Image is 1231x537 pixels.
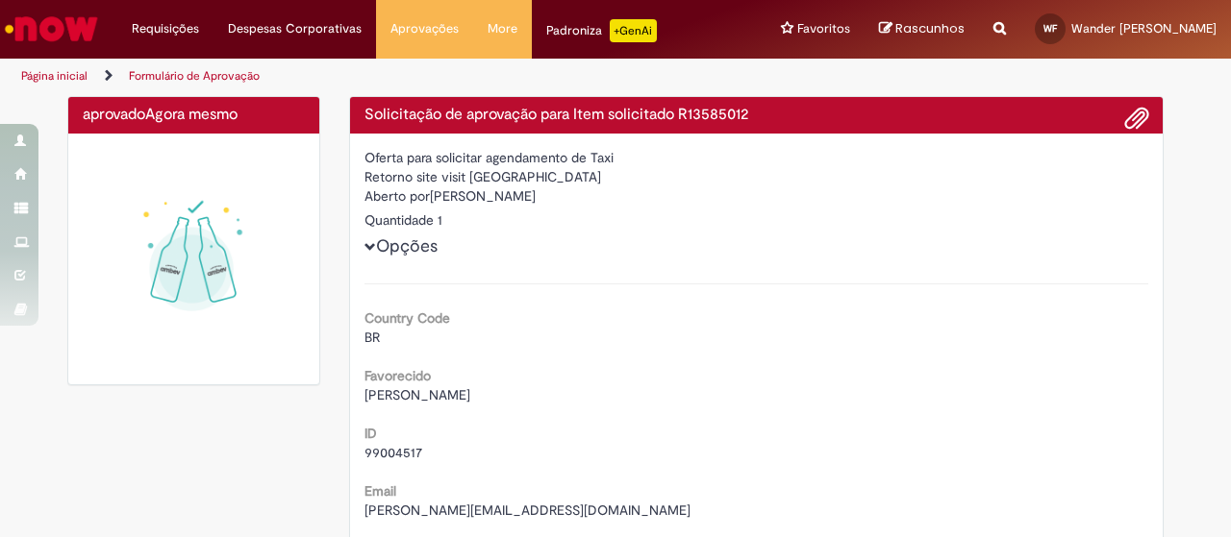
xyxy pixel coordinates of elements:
div: Retorno site visit [GEOGRAPHIC_DATA] [364,167,1149,186]
span: [PERSON_NAME] [364,386,470,403]
h4: Solicitação de aprovação para Item solicitado R13585012 [364,107,1149,124]
span: Rascunhos [895,19,965,37]
a: Rascunhos [879,20,965,38]
p: +GenAi [610,19,657,42]
span: More [488,19,517,38]
div: Quantidade 1 [364,210,1149,230]
b: ID [364,425,377,442]
h4: aprovado [83,107,305,124]
img: ServiceNow [2,10,101,48]
span: 99004517 [364,444,422,461]
span: Wander [PERSON_NAME] [1071,20,1217,37]
span: WF [1043,22,1057,35]
span: Favoritos [797,19,850,38]
ul: Trilhas de página [14,59,806,94]
label: Aberto por [364,186,430,206]
div: Oferta para solicitar agendamento de Taxi [364,148,1149,167]
span: BR [364,329,380,346]
div: Padroniza [546,19,657,42]
span: Requisições [132,19,199,38]
span: Agora mesmo [145,105,238,124]
b: Country Code [364,309,450,327]
time: 01/10/2025 11:22:12 [145,105,238,124]
div: [PERSON_NAME] [364,186,1149,210]
img: sucesso_1.gif [83,148,305,370]
span: Aprovações [390,19,459,38]
span: Despesas Corporativas [228,19,362,38]
b: Favorecido [364,367,431,384]
b: Email [364,482,396,500]
a: Página inicial [21,68,88,84]
a: Formulário de Aprovação [129,68,260,84]
span: [PERSON_NAME][EMAIL_ADDRESS][DOMAIN_NAME] [364,501,691,519]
